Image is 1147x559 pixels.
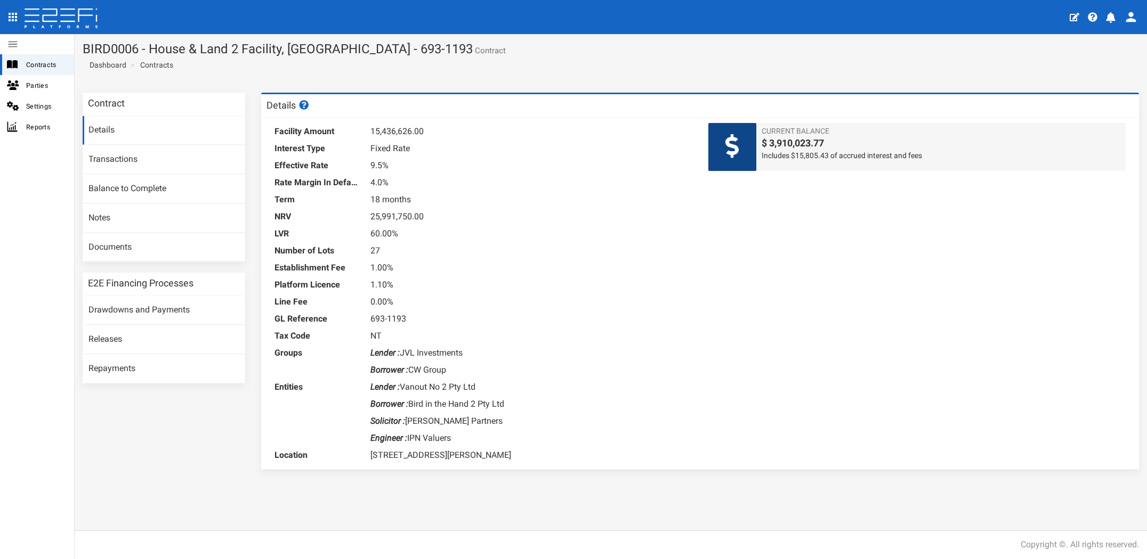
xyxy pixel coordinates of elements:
[274,447,360,464] dt: Location
[83,145,245,174] a: Transactions
[370,293,692,310] dd: 0.00%
[83,204,245,233] a: Notes
[370,416,405,426] i: Solicitor :
[370,140,692,157] dd: Fixed Rate
[274,191,360,208] dt: Term
[370,382,400,392] i: Lender :
[274,208,360,225] dt: NRV
[85,60,126,70] a: Dashboard
[762,150,1120,161] span: Includes $15,805.43 of accrued interest and fees
[274,344,360,361] dt: Groups
[370,413,692,430] dd: [PERSON_NAME] Partners
[370,396,692,413] dd: Bird in the Hand 2 Pty Ltd
[370,365,408,375] i: Borrower :
[370,259,692,276] dd: 1.00%
[370,433,407,443] i: Engineer :
[88,98,125,108] h3: Contract
[26,100,66,112] span: Settings
[370,379,692,396] dd: Vanout No 2 Pty Ltd
[83,116,245,145] a: Details
[370,242,692,259] dd: 27
[26,79,66,92] span: Parties
[1021,539,1139,551] div: Copyright ©. All rights reserved.
[370,310,692,327] dd: 693-1193
[83,355,245,383] a: Repayments
[26,121,66,133] span: Reports
[83,233,245,262] a: Documents
[370,276,692,293] dd: 1.10%
[370,327,692,344] dd: NT
[266,100,310,110] h3: Details
[370,344,692,361] dd: JVL Investments
[370,225,692,242] dd: 60.00%
[85,61,126,69] span: Dashboard
[83,325,245,354] a: Releases
[88,278,193,288] h3: E2E Financing Processes
[370,191,692,208] dd: 18 months
[274,140,360,157] dt: Interest Type
[274,276,360,293] dt: Platform Licence
[762,136,1120,150] span: $ 3,910,023.77
[370,447,692,464] dd: [STREET_ADDRESS][PERSON_NAME]
[370,430,692,447] dd: IPN Valuers
[274,174,360,191] dt: Rate Margin In Default
[83,296,245,325] a: Drawdowns and Payments
[274,157,360,174] dt: Effective Rate
[370,361,692,379] dd: CW Group
[274,293,360,310] dt: Line Fee
[370,174,692,191] dd: 4.0%
[26,59,66,71] span: Contracts
[274,379,360,396] dt: Entities
[83,175,245,203] a: Balance to Complete
[274,123,360,140] dt: Facility Amount
[370,399,408,409] i: Borrower :
[370,348,400,358] i: Lender :
[140,60,173,70] a: Contracts
[370,123,692,140] dd: 15,436,626.00
[274,242,360,259] dt: Number of Lots
[473,47,506,55] small: Contract
[83,42,1139,56] h1: BIRD0006 - House & Land 2 Facility, [GEOGRAPHIC_DATA] - 693-1193
[274,259,360,276] dt: Establishment Fee
[274,310,360,327] dt: GL Reference
[274,225,360,242] dt: LVR
[370,157,692,174] dd: 9.5%
[274,327,360,344] dt: Tax Code
[370,208,692,225] dd: 25,991,750.00
[762,126,1120,136] span: Current Balance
